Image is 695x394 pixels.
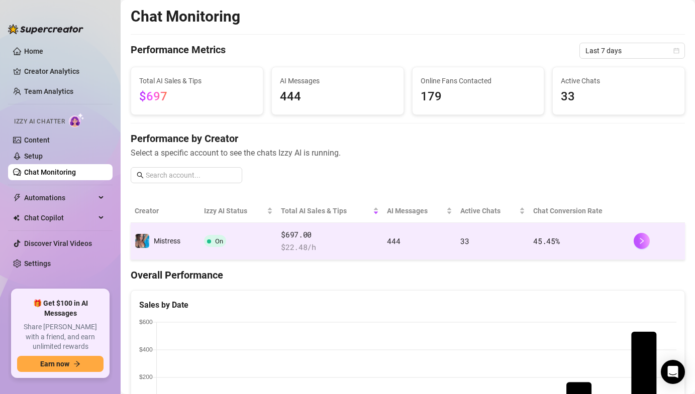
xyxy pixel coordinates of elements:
span: arrow-right [73,360,80,367]
a: Settings [24,259,51,268]
span: 179 [421,87,536,106]
div: Open Intercom Messenger [661,360,685,384]
span: $ 22.48 /h [281,241,379,253]
span: Izzy AI Chatter [14,117,65,126]
span: $697 [139,89,167,103]
span: Earn now [40,360,69,368]
th: Izzy AI Status [200,199,277,223]
span: Automations [24,190,95,206]
span: Total AI Sales & Tips [139,75,255,86]
span: right [638,237,645,244]
span: Online Fans Contacted [421,75,536,86]
a: Setup [24,152,43,160]
span: Izzy AI Status [204,205,265,216]
a: Discover Viral Videos [24,239,92,247]
span: Select a specific account to see the chats Izzy AI is running. [131,147,685,159]
a: Team Analytics [24,87,73,95]
span: 45.45 % [533,236,559,246]
span: Active Chats [460,205,517,216]
span: 444 [387,236,400,246]
th: Active Chats [456,199,529,223]
span: AI Messages [387,205,444,216]
span: Chat Copilot [24,210,95,226]
h4: Overall Performance [131,268,685,282]
span: calendar [673,48,679,54]
span: 444 [280,87,395,106]
th: AI Messages [383,199,456,223]
h4: Performance by Creator [131,132,685,146]
span: Total AI Sales & Tips [281,205,371,216]
img: AI Chatter [69,113,84,127]
img: Chat Copilot [13,214,20,221]
a: Content [24,136,50,144]
h4: Performance Metrics [131,43,226,59]
span: AI Messages [280,75,395,86]
span: 🎁 Get $100 in AI Messages [17,299,104,318]
span: search [137,172,144,179]
a: Home [24,47,43,55]
img: logo-BBDzfeDw.svg [8,24,83,34]
span: On [215,237,223,245]
a: Creator Analytics [24,63,105,79]
span: 33 [460,236,469,246]
span: thunderbolt [13,194,21,202]
h2: Chat Monitoring [131,7,240,26]
span: 33 [561,87,676,106]
span: Share [PERSON_NAME] with a friend, and earn unlimited rewards [17,322,104,352]
a: Chat Monitoring [24,168,76,176]
button: right [634,233,650,249]
span: Mistress [154,237,180,245]
div: Sales by Date [139,299,676,311]
span: Last 7 days [585,43,679,58]
th: Total AI Sales & Tips [277,199,383,223]
span: $697.00 [281,229,379,241]
th: Creator [131,199,200,223]
span: Active Chats [561,75,676,86]
th: Chat Conversion Rate [529,199,629,223]
input: Search account... [146,170,236,181]
img: Mistress [135,234,149,248]
button: Earn nowarrow-right [17,356,104,372]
